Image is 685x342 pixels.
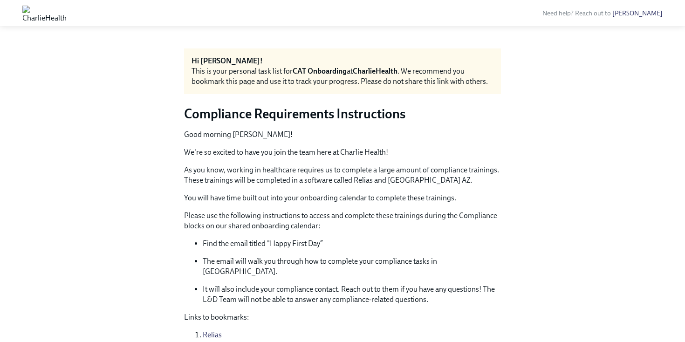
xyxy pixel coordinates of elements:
p: You will have time built out into your onboarding calendar to complete these trainings. [184,193,501,203]
p: It will also include your compliance contact. Reach out to them if you have any questions! The L&... [203,284,501,305]
p: Good morning [PERSON_NAME]! [184,130,501,140]
strong: Hi [PERSON_NAME]! [192,56,263,65]
a: Relias [203,330,222,339]
h3: Compliance Requirements Instructions [184,105,501,122]
div: This is your personal task list for at . We recommend you bookmark this page and use it to track ... [192,66,493,87]
p: We're so excited to have you join the team here at Charlie Health! [184,147,501,157]
p: As you know, working in healthcare requires us to complete a large amount of compliance trainings... [184,165,501,185]
strong: CAT Onboarding [293,67,347,75]
a: [PERSON_NAME] [612,9,663,17]
p: Please use the following instructions to access and complete these trainings during the Complianc... [184,211,501,231]
p: The email will walk you through how to complete your compliance tasks in [GEOGRAPHIC_DATA]. [203,256,501,277]
span: Need help? Reach out to [542,9,663,17]
strong: CharlieHealth [353,67,397,75]
img: CharlieHealth [22,6,67,21]
p: Find the email titled "Happy First Day” [203,239,501,249]
p: Links to bookmarks: [184,312,501,322]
